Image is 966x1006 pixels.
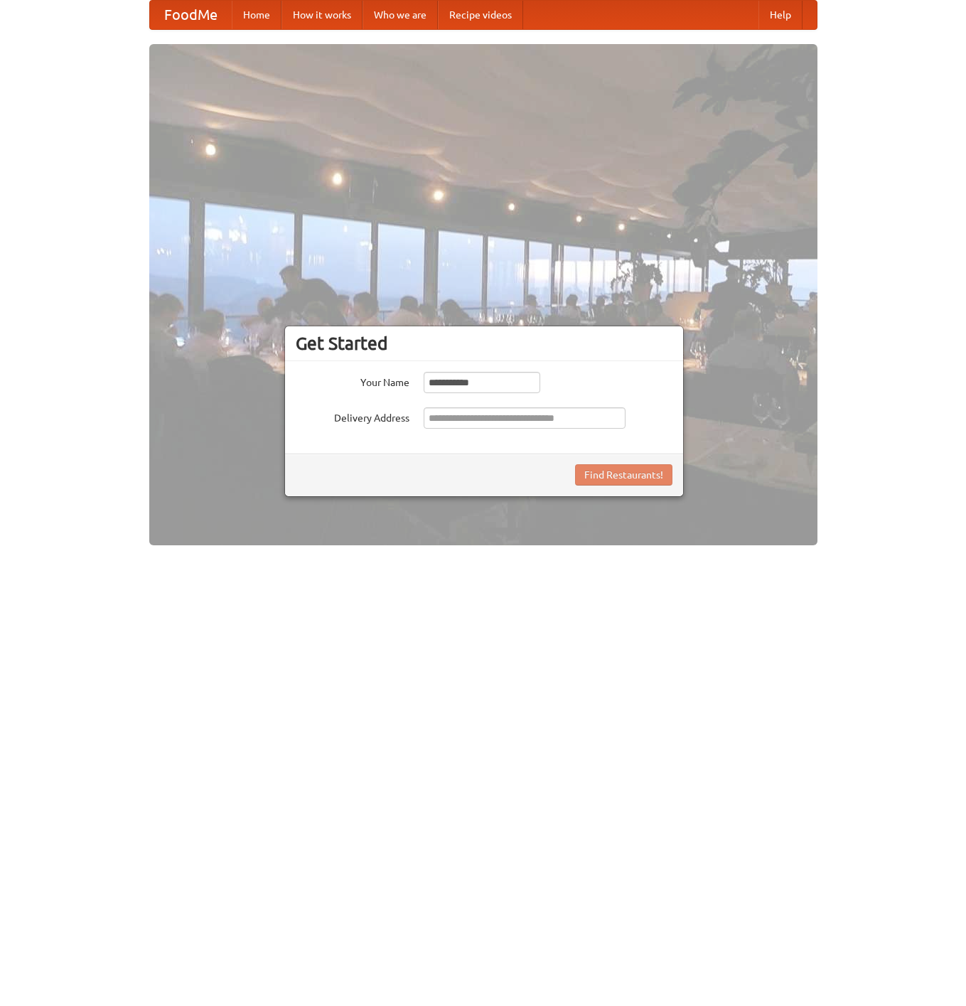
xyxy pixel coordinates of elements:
[758,1,803,29] a: Help
[296,333,672,354] h3: Get Started
[281,1,363,29] a: How it works
[150,1,232,29] a: FoodMe
[232,1,281,29] a: Home
[575,464,672,486] button: Find Restaurants!
[296,407,409,425] label: Delivery Address
[438,1,523,29] a: Recipe videos
[296,372,409,390] label: Your Name
[363,1,438,29] a: Who we are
